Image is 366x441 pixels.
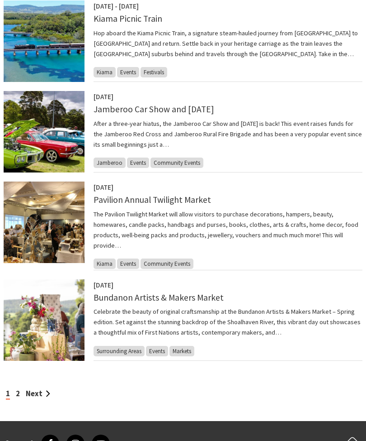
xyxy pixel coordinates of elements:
a: Bundanon Artists & Makers Market [94,292,224,303]
a: Next [26,389,50,399]
span: Kiama [94,259,116,269]
span: Festivals [141,67,167,78]
img: A seleciton of ceramic goods are placed on a table outdoor with river views behind [4,280,84,361]
p: Celebrate the beauty of original craftsmanship at the Bundanon Artists & Makers Market – Spring e... [94,307,363,338]
p: The Pavilion Twilight Market will allow visitors to purchase decorations, hampers, beauty, homewa... [94,210,363,252]
span: Community Events [141,259,193,269]
a: 2 [16,389,20,399]
span: [DATE] [94,183,113,192]
span: Events [146,346,168,357]
img: Xmas Market [4,182,84,264]
p: Hop aboard the Kiama Picnic Train, a signature steam-hauled journey from [GEOGRAPHIC_DATA] to [GE... [94,29,363,60]
a: Pavilion Annual Twilight Market [94,195,211,206]
span: Events [117,259,139,269]
span: [DATE] [94,281,113,290]
span: Surrounding Areas [94,346,145,357]
img: Kiama Picnic Train [4,1,84,82]
span: Events [117,67,139,78]
span: Markets [169,346,194,357]
p: After a three-year hiatus, the Jamberoo Car Show and [DATE] is back! This event raises funds for ... [94,119,363,150]
a: Jamberoo Car Show and [DATE] [94,104,214,115]
span: Events [127,158,149,168]
a: Kiama Picnic Train [94,14,162,24]
span: [DATE] - [DATE] [94,2,139,11]
span: Community Events [150,158,203,168]
span: [DATE] [94,93,113,101]
img: Jamberoo Car Show [4,91,84,173]
span: Jamberoo [94,158,126,168]
span: Kiama [94,67,116,78]
span: 1 [6,389,10,400]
